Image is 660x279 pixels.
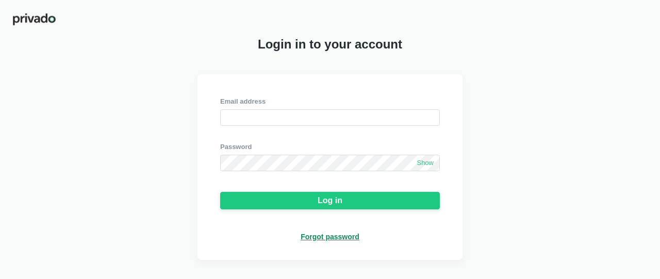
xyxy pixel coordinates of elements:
a: Forgot password [301,232,359,241]
div: Password [220,142,440,152]
div: Log in [318,196,342,205]
img: privado-logo [12,12,56,26]
button: Log in [220,192,440,209]
span: Login in to your account [258,37,402,52]
span: Show [417,159,434,168]
div: Email address [220,97,440,106]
